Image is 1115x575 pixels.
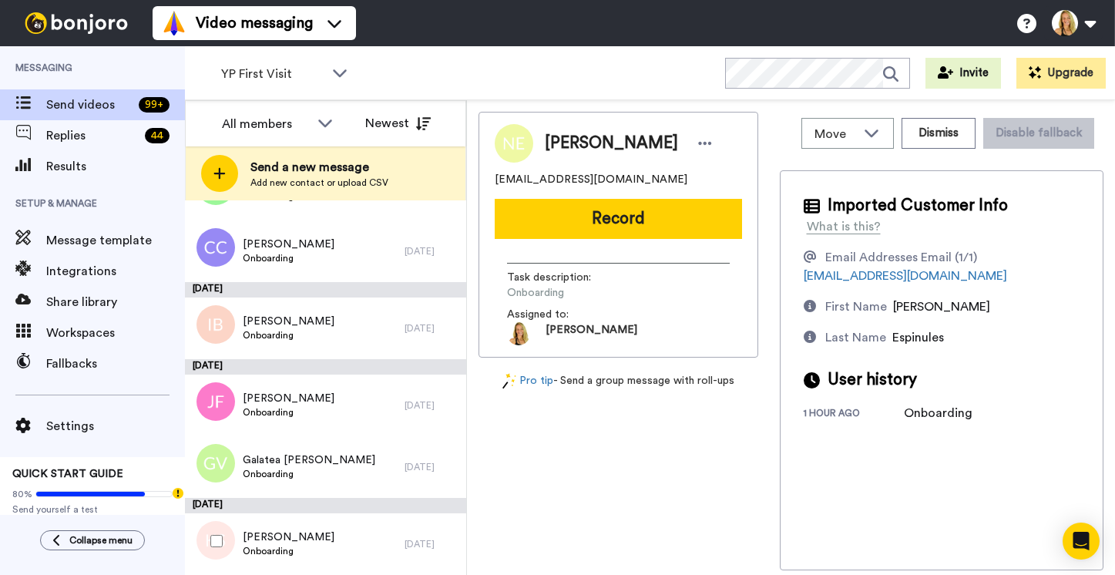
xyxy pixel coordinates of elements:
img: magic-wand.svg [502,373,516,389]
a: Pro tip [502,373,553,389]
span: [PERSON_NAME] [243,314,334,329]
button: Record [495,199,742,239]
span: Collapse menu [69,534,133,546]
div: [DATE] [185,498,466,513]
span: Onboarding [243,545,334,557]
div: - Send a group message with roll-ups [479,373,758,389]
span: Send videos [46,96,133,114]
div: First Name [825,298,887,316]
span: [PERSON_NAME] [545,132,678,155]
span: Assigned to: [507,307,615,322]
span: Send yourself a test [12,503,173,516]
div: What is this? [807,217,881,236]
a: [EMAIL_ADDRESS][DOMAIN_NAME] [804,270,1007,282]
div: [DATE] [185,282,466,298]
button: Newest [354,108,442,139]
span: [PERSON_NAME] [893,301,990,313]
img: bj-logo-header-white.svg [18,12,134,34]
span: YP First Visit [221,65,324,83]
img: jf.png [196,382,235,421]
span: Integrations [46,262,185,281]
span: Task description : [507,270,615,285]
div: [DATE] [405,538,458,550]
img: gv.png [196,444,235,483]
span: [PERSON_NAME] [243,237,334,252]
span: Galatea [PERSON_NAME] [243,452,375,468]
button: Dismiss [902,118,976,149]
span: User history [828,368,917,392]
span: Replies [46,126,139,145]
span: Send a new message [250,158,388,177]
span: Results [46,157,185,176]
span: Message template [46,231,185,250]
span: Onboarding [243,406,334,419]
span: Fallbacks [46,355,185,373]
div: 1 hour ago [804,407,904,422]
div: 44 [145,128,170,143]
span: QUICK START GUIDE [12,469,123,479]
span: Add new contact or upload CSV [250,177,388,189]
span: Settings [46,417,185,435]
button: Upgrade [1016,58,1106,89]
span: Onboarding [243,468,375,480]
img: Image of Nina Espinules [495,124,533,163]
div: [DATE] [405,245,458,257]
span: Onboarding [243,329,334,341]
div: Onboarding [904,404,981,422]
span: [EMAIL_ADDRESS][DOMAIN_NAME] [495,172,687,187]
span: [PERSON_NAME] [243,530,334,545]
img: ib.png [196,305,235,344]
div: All members [222,115,310,133]
div: Open Intercom Messenger [1063,523,1100,560]
div: 99 + [139,97,170,113]
div: Last Name [825,328,886,347]
span: [PERSON_NAME] [243,391,334,406]
div: Tooltip anchor [171,486,185,500]
img: cc.png [196,228,235,267]
span: Imported Customer Info [828,194,1008,217]
span: Espinules [892,331,944,344]
div: [DATE] [405,399,458,412]
button: Collapse menu [40,530,145,550]
span: Video messaging [196,12,313,34]
span: Onboarding [507,285,653,301]
span: Move [814,125,856,143]
div: [DATE] [405,461,458,473]
span: [PERSON_NAME] [546,322,637,345]
img: vm-color.svg [162,11,186,35]
span: 80% [12,488,32,500]
button: Invite [925,58,1001,89]
img: e9036218-48e0-46e7-9ded-2db301f16522-1722357966.jpg [507,322,530,345]
span: Onboarding [243,252,334,264]
div: [DATE] [405,322,458,335]
div: [DATE] [185,359,466,375]
span: Share library [46,293,185,311]
span: Workspaces [46,324,185,342]
button: Disable fallback [983,118,1094,149]
div: Email Addresses Email (1/1) [825,248,977,267]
